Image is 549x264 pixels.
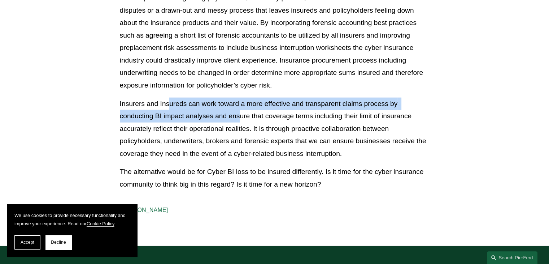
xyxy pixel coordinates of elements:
[45,235,71,250] button: Decline
[120,166,430,191] p: The alternative would be for Cyber BI loss to be insured differently. Is it time for the cyber in...
[7,204,137,257] section: Cookie banner
[51,240,66,245] span: Decline
[120,98,430,160] p: Insurers and Insureds can work toward a more effective and transparent claims process by conducti...
[87,221,114,226] a: Cookie Policy
[14,211,130,228] p: We use cookies to provide necessary functionality and improve your experience. Read our .
[21,240,34,245] span: Accept
[120,207,168,213] a: [PERSON_NAME]
[14,235,40,250] button: Accept
[487,251,537,264] a: Search this site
